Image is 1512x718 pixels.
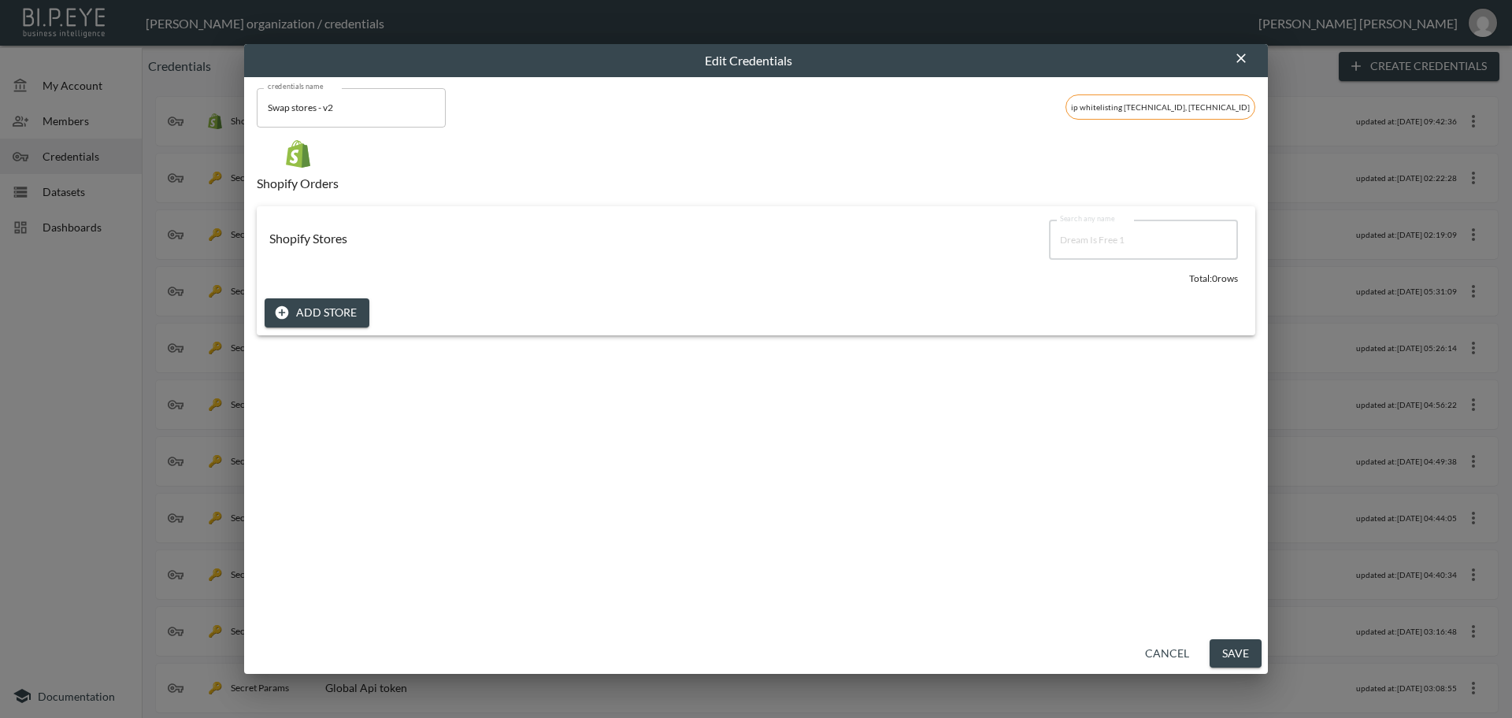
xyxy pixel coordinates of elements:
img: shopify orders [284,140,312,168]
button: Save [1210,639,1262,668]
span: ip whitelisting [TECHNICAL_ID], [TECHNICAL_ID] [1066,102,1254,112]
button: Add Store [265,298,369,328]
div: Edit Credentials [263,50,1233,71]
div: Shopify Stores [269,231,1049,246]
span: Total: 0 rows [1189,272,1238,284]
p: Shopify Orders [257,176,339,191]
label: credentials name [268,81,323,91]
label: Search any name [1060,213,1114,224]
button: Cancel [1139,639,1195,668]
